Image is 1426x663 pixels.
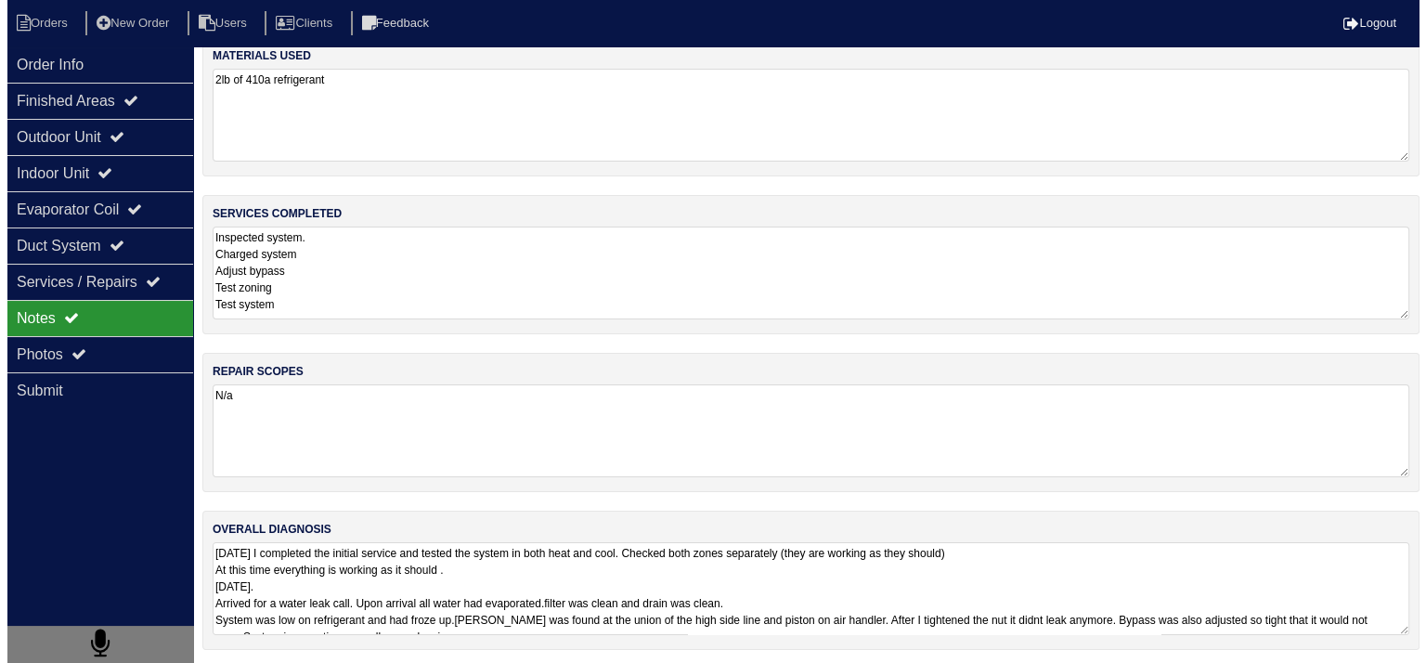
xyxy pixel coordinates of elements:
textarea: [DATE] I completed the initial service and tested the system in both heat and cool. Checked both ... [205,542,1402,635]
textarea: Inspected system. Charged system Adjust bypass Test zoning Test system [205,227,1402,319]
textarea: 2lb of 410a refrigerant [205,69,1402,162]
li: Clients [257,11,340,36]
a: Logout [1336,16,1389,30]
label: overall diagnosis [205,521,324,538]
a: New Order [78,16,176,30]
li: Users [180,11,254,36]
label: services completed [205,205,334,222]
label: repair scopes [205,363,296,380]
a: Users [180,16,254,30]
a: Clients [257,16,340,30]
li: New Order [78,11,176,36]
textarea: N/a [205,384,1402,477]
li: Feedback [344,11,436,36]
label: materials used [205,47,304,64]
